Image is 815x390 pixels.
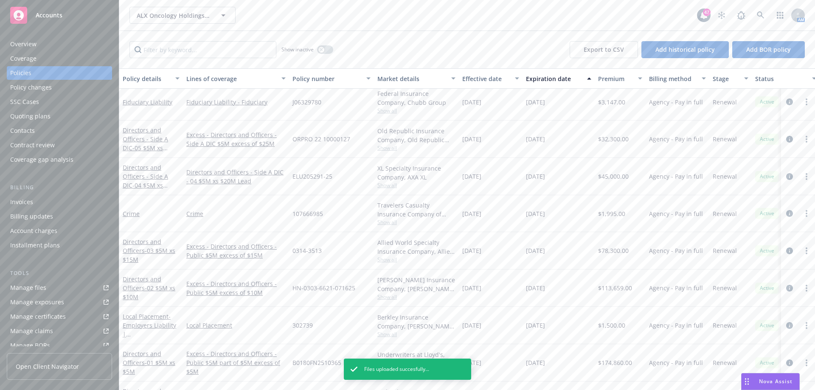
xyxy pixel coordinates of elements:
a: Policies [7,66,112,80]
span: Files uploaded succesfully... [364,365,429,373]
a: more [801,246,812,256]
span: [DATE] [462,321,481,330]
button: Stage [709,68,752,89]
span: Agency - Pay in full [649,172,703,181]
span: - 01 $5M xs $5M [123,359,175,376]
div: Old Republic Insurance Company, Old Republic General Insurance Group [377,126,455,144]
a: circleInformation [784,97,795,107]
span: [DATE] [526,172,545,181]
span: Renewal [713,283,737,292]
button: Market details [374,68,459,89]
span: B0180FN2510365 [292,358,341,367]
a: Coverage gap analysis [7,153,112,166]
a: Local Placement [186,321,286,330]
div: Quoting plans [10,109,51,123]
span: [DATE] [462,209,481,218]
span: Renewal [713,209,737,218]
span: - 05 $5M xs $25M Excess [123,144,168,161]
span: [DATE] [462,283,481,292]
div: Installment plans [10,238,60,252]
span: HN-0303-6621-071625 [292,283,355,292]
div: Allied World Specialty Insurance Company, Allied World Assurance Company (AWAC) [377,238,455,256]
div: Billing [7,183,112,192]
span: [DATE] [462,246,481,255]
span: [DATE] [526,209,545,218]
span: $1,995.00 [598,209,625,218]
span: - 04 $5M xs $20M Lead [123,181,168,198]
span: [DATE] [526,98,545,107]
span: Active [759,284,776,292]
span: [DATE] [462,358,481,367]
a: Manage exposures [7,295,112,309]
span: $45,000.00 [598,172,629,181]
a: Account charges [7,224,112,238]
a: Local Placement [123,312,176,356]
button: Premium [595,68,646,89]
a: Policy changes [7,81,112,94]
button: Effective date [459,68,523,89]
span: - 02 $5M xs $10M [123,284,175,301]
div: Status [755,74,807,83]
span: Nova Assist [759,378,793,385]
div: Invoices [10,195,33,209]
div: Travelers Casualty Insurance Company of America, Travelers Insurance [377,201,455,219]
span: Show all [377,256,455,263]
a: Directors and Officers [123,238,175,264]
span: Agency - Pay in full [649,283,703,292]
a: more [801,97,812,107]
a: Manage certificates [7,310,112,323]
span: Agency - Pay in full [649,358,703,367]
a: Directors and Officers [123,275,175,301]
a: Excess - Directors and Officers - Public $5M excess of $10M [186,279,286,297]
span: [DATE] [526,135,545,143]
div: Manage files [10,281,46,295]
div: Effective date [462,74,510,83]
button: Add historical policy [641,41,729,58]
a: Switch app [772,7,789,24]
a: Directors and Officers - Side A DIC [123,126,168,161]
a: circleInformation [784,134,795,144]
span: Accounts [36,12,62,19]
span: 302739 [292,321,313,330]
a: Manage claims [7,324,112,338]
a: Installment plans [7,238,112,252]
div: Coverage gap analysis [10,153,73,166]
button: Expiration date [523,68,595,89]
span: Show all [377,331,455,338]
span: Add historical policy [655,45,715,53]
a: Excess - Directors and Officers - Side A DIC $5M excess of $25M [186,130,286,148]
div: Manage BORs [10,339,50,352]
span: Renewal [713,135,737,143]
span: Renewal [713,358,737,367]
div: Underwriters at Lloyd's, [GEOGRAPHIC_DATA], [PERSON_NAME] of [GEOGRAPHIC_DATA], Howden Broking Group [377,350,455,368]
span: Agency - Pay in full [649,246,703,255]
a: Invoices [7,195,112,209]
div: Policies [10,66,31,80]
div: Tools [7,269,112,278]
span: Active [759,359,776,367]
span: Active [759,247,776,255]
a: Excess - Directors and Officers - Public $5M excess of $15M [186,242,286,260]
span: 107666985 [292,209,323,218]
span: Open Client Navigator [16,362,79,371]
span: Add BOR policy [746,45,791,53]
span: Renewal [713,98,737,107]
span: $1,500.00 [598,321,625,330]
a: Crime [123,210,140,218]
div: Billing method [649,74,697,83]
a: more [801,358,812,368]
div: Stage [713,74,739,83]
div: XL Specialty Insurance Company, AXA XL [377,164,455,182]
span: Show all [377,293,455,300]
div: Coverage [10,52,37,65]
span: $78,300.00 [598,246,629,255]
div: Berkley Insurance Company, [PERSON_NAME] Corporation, Arachas Corporate Brokers Limited [377,313,455,331]
div: Lines of coverage [186,74,276,83]
a: circleInformation [784,246,795,256]
a: Directors and Officers [123,350,175,376]
span: [DATE] [526,246,545,255]
div: [PERSON_NAME] Insurance Company, [PERSON_NAME] Insurance Group [377,275,455,293]
a: Billing updates [7,210,112,223]
a: Fiduciary Liability - Fiduciary [186,98,286,107]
